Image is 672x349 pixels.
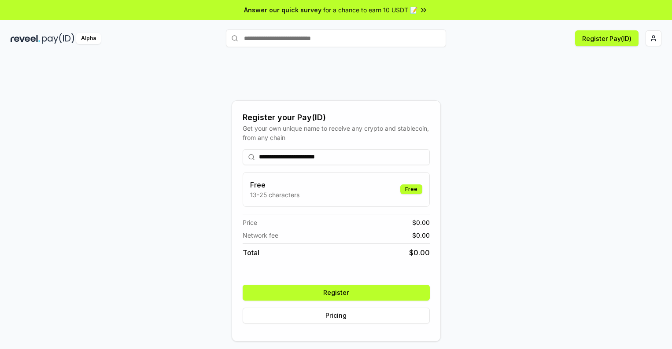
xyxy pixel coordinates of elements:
[243,308,430,323] button: Pricing
[250,190,299,199] p: 13-25 characters
[243,124,430,142] div: Get your own unique name to receive any crypto and stablecoin, from any chain
[244,5,321,15] span: Answer our quick survey
[412,218,430,227] span: $ 0.00
[323,5,417,15] span: for a chance to earn 10 USDT 📝
[250,180,299,190] h3: Free
[243,111,430,124] div: Register your Pay(ID)
[76,33,101,44] div: Alpha
[409,247,430,258] span: $ 0.00
[11,33,40,44] img: reveel_dark
[42,33,74,44] img: pay_id
[412,231,430,240] span: $ 0.00
[243,285,430,301] button: Register
[243,218,257,227] span: Price
[243,231,278,240] span: Network fee
[575,30,639,46] button: Register Pay(ID)
[400,184,422,194] div: Free
[243,247,259,258] span: Total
